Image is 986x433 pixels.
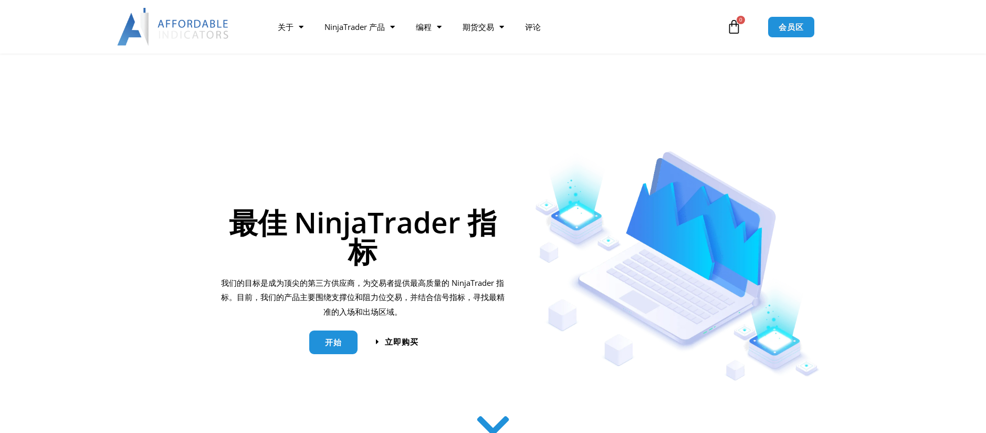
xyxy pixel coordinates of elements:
[525,22,541,32] font: 评论
[309,331,358,354] a: 开始
[463,22,494,32] font: 期货交易
[515,15,551,39] a: 评论
[324,22,385,32] font: NinjaTrader 产品
[405,15,452,39] a: 编程
[221,277,505,317] font: 我们的目标是成为顶尖的第三方供应商，为交易者提供最高质量的 NinjaTrader 指标。目前，我们的产品主要围绕支撑位和阻力位交易，并结合信号指标，寻找最精准的入场和出场区域。
[267,15,724,39] nav: 菜单
[278,22,293,32] font: 关于
[779,22,804,32] font: 会员区
[711,12,757,42] a: 0
[314,15,405,39] a: NinjaTrader 产品
[452,15,515,39] a: 期货交易
[535,151,820,381] img: 指标 1 | 实惠指标 – NinjaTrader
[768,16,815,38] a: 会员区
[385,336,418,347] font: 立即购买
[325,337,342,347] font: 开始
[267,15,314,39] a: 关于
[229,202,497,271] font: 最佳 NinjaTrader 指标
[117,8,230,46] img: LogoAI | 价格实惠的指标 – NinjaTrader
[376,338,418,346] a: 立即购买
[416,22,432,32] font: 编程
[739,16,742,23] font: 0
